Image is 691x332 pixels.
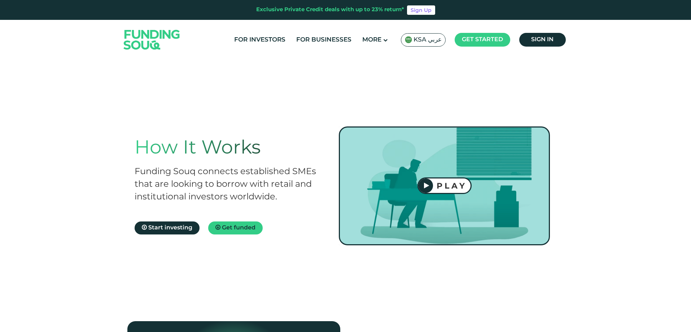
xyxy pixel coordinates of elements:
[294,34,353,46] a: For Businesses
[117,21,187,58] img: Logo
[414,36,442,44] span: KSA عربي
[208,221,263,234] a: Get funded
[135,137,325,160] h1: How It Works
[222,225,255,230] span: Get funded
[405,36,412,43] img: SA Flag
[417,177,472,194] button: PLAY
[462,37,503,42] span: Get started
[256,6,404,14] div: Exclusive Private Credit deals with up to 23% return*
[407,5,435,15] a: Sign Up
[519,33,566,47] a: Sign in
[531,37,554,42] span: Sign in
[433,181,471,191] div: PLAY
[135,165,325,203] h2: Funding Souq connects established SMEs that are looking to borrow with retail and institutional i...
[135,221,200,234] a: Start investing
[148,225,192,230] span: Start investing
[362,37,381,43] span: More
[232,34,287,46] a: For Investors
